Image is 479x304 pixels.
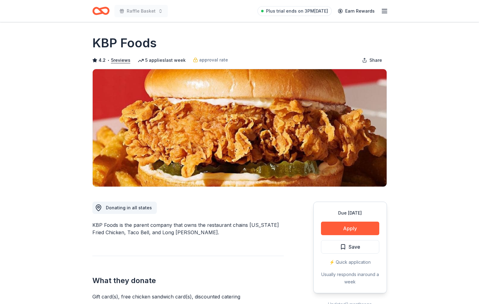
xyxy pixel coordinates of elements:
[93,69,387,187] img: Image for KBP Foods
[349,243,360,251] span: Save
[334,6,378,17] a: Earn Rewards
[114,5,168,17] button: Raffle Basket
[321,259,379,266] div: ⚡️ Quick application
[92,4,110,18] a: Home
[127,7,156,15] span: Raffle Basket
[111,57,130,64] button: 5reviews
[106,205,152,210] span: Donating in all states
[138,57,186,64] div: 5 applies last week
[92,34,157,52] h1: KBP Foods
[369,57,382,64] span: Share
[92,276,284,286] h2: What they donate
[193,56,228,64] a: approval rate
[321,209,379,217] div: Due [DATE]
[321,271,379,286] div: Usually responds in around a week
[257,6,332,16] a: Plus trial ends on 3PM[DATE]
[321,222,379,235] button: Apply
[99,57,106,64] span: 4.2
[92,293,284,300] div: Gift card(s), free chicken sandwich card(s), discounted catering
[92,221,284,236] div: KBP Foods is the parent company that owns the restaurant chains [US_STATE] Fried Chicken, Taco Be...
[199,56,228,64] span: approval rate
[266,7,328,15] span: Plus trial ends on 3PM[DATE]
[107,58,109,63] span: •
[357,54,387,66] button: Share
[321,240,379,254] button: Save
